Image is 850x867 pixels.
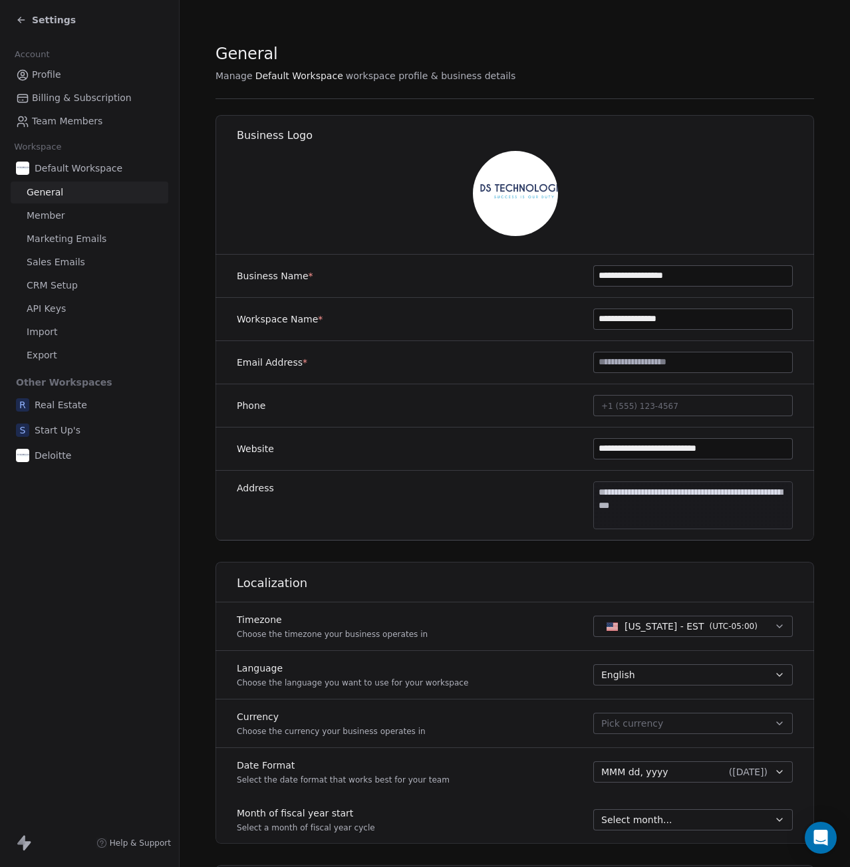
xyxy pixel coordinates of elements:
[805,822,837,854] div: Open Intercom Messenger
[11,372,118,393] span: Other Workspaces
[625,620,704,633] span: [US_STATE] - EST
[593,616,793,637] button: [US_STATE] - EST(UTC-05:00)
[601,765,668,779] span: MMM dd, yyyy
[237,710,426,723] label: Currency
[11,64,168,86] a: Profile
[237,399,265,412] label: Phone
[32,114,102,128] span: Team Members
[11,87,168,109] a: Billing & Subscription
[27,186,63,199] span: General
[27,232,106,246] span: Marketing Emails
[237,481,274,495] label: Address
[215,44,278,64] span: General
[593,713,793,734] button: Pick currency
[16,449,29,462] img: DS%20Updated%20Logo.jpg
[255,69,343,82] span: Default Workspace
[237,356,307,369] label: Email Address
[27,302,66,316] span: API Keys
[237,312,323,326] label: Workspace Name
[27,279,78,293] span: CRM Setup
[593,395,793,416] button: +1 (555) 123-4567
[16,398,29,412] span: R
[11,251,168,273] a: Sales Emails
[27,255,85,269] span: Sales Emails
[237,575,815,591] h1: Localization
[110,838,171,848] span: Help & Support
[237,629,428,640] p: Choose the timezone your business operates in
[35,449,71,462] span: Deloitte
[601,668,635,681] span: English
[9,45,55,64] span: Account
[601,402,678,411] span: +1 (555) 123-4567
[237,662,468,675] label: Language
[11,321,168,343] a: Import
[237,678,468,688] p: Choose the language you want to use for your workspace
[9,137,67,157] span: Workspace
[32,13,76,27] span: Settings
[11,344,168,366] a: Export
[11,110,168,132] a: Team Members
[32,91,132,105] span: Billing & Subscription
[16,424,29,437] span: S
[237,759,450,772] label: Date Format
[96,838,171,848] a: Help & Support
[237,613,428,626] label: Timezone
[473,151,558,236] img: DS%20Updated%20Logo.jpg
[35,424,80,437] span: Start Up's
[16,162,29,175] img: DS%20Updated%20Logo.jpg
[35,398,87,412] span: Real Estate
[16,13,76,27] a: Settings
[32,68,61,82] span: Profile
[237,726,426,737] p: Choose the currency your business operates in
[27,325,57,339] span: Import
[11,275,168,297] a: CRM Setup
[27,348,57,362] span: Export
[237,806,375,820] label: Month of fiscal year start
[237,775,450,785] p: Select the date format that works best for your team
[11,228,168,250] a: Marketing Emails
[346,69,516,82] span: workspace profile & business details
[237,442,274,455] label: Website
[601,813,672,826] span: Select month...
[11,205,168,227] a: Member
[710,620,758,632] span: ( UTC-05:00 )
[729,765,768,779] span: ( [DATE] )
[601,717,663,731] span: Pick currency
[11,182,168,203] a: General
[237,822,375,833] p: Select a month of fiscal year cycle
[27,209,65,223] span: Member
[11,298,168,320] a: API Keys
[237,128,815,143] h1: Business Logo
[237,269,313,283] label: Business Name
[35,162,122,175] span: Default Workspace
[215,69,253,82] span: Manage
